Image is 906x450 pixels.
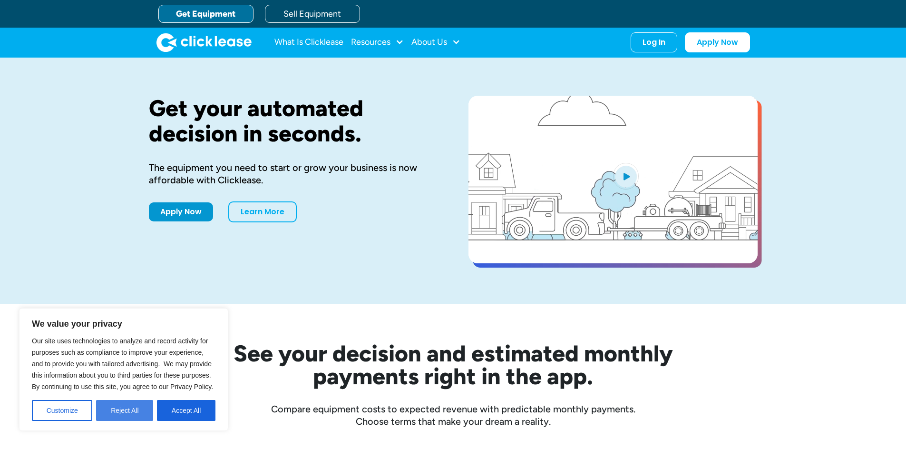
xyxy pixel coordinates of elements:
div: About Us [411,33,460,52]
h2: See your decision and estimated monthly payments right in the app. [187,342,720,388]
div: We value your privacy [19,308,228,431]
div: Resources [351,33,404,52]
p: We value your privacy [32,318,215,330]
button: Accept All [157,400,215,421]
img: Blue play button logo on a light blue circular background [613,163,639,190]
div: Log In [643,38,665,47]
h1: Get your automated decision in seconds. [149,96,438,146]
button: Customize [32,400,92,421]
a: What Is Clicklease [274,33,343,52]
a: home [156,33,252,52]
img: Clicklease logo [156,33,252,52]
div: Compare equipment costs to expected revenue with predictable monthly payments. Choose terms that ... [149,403,758,428]
a: Get Equipment [158,5,253,23]
button: Reject All [96,400,153,421]
a: open lightbox [468,96,758,263]
div: The equipment you need to start or grow your business is now affordable with Clicklease. [149,161,438,186]
a: Apply Now [149,202,213,221]
a: Sell Equipment [265,5,360,23]
a: Apply Now [685,32,750,52]
a: Learn More [228,201,297,222]
span: Our site uses technologies to analyze and record activity for purposes such as compliance to impr... [32,337,213,390]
